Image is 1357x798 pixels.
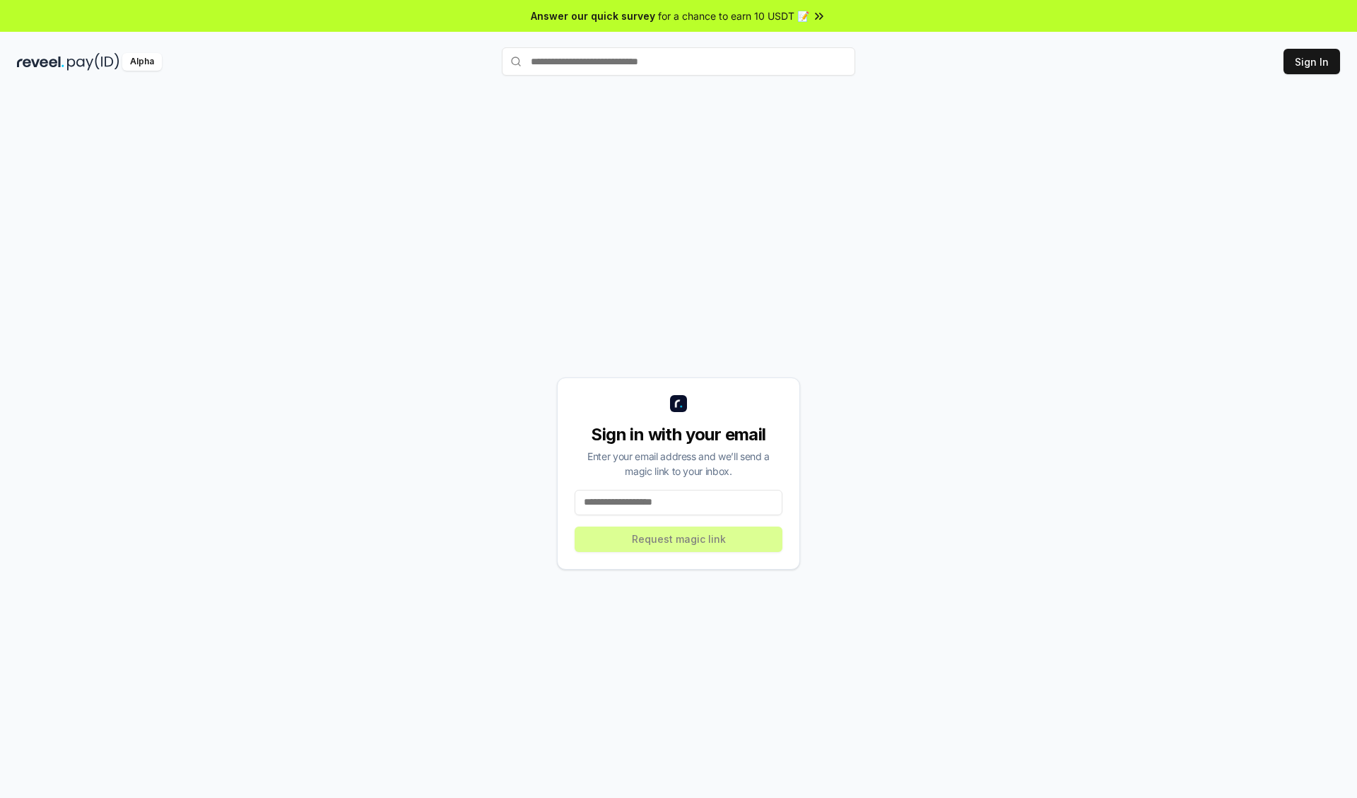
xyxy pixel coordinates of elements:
img: reveel_dark [17,53,64,71]
div: Enter your email address and we’ll send a magic link to your inbox. [575,449,782,479]
div: Sign in with your email [575,423,782,446]
img: pay_id [67,53,119,71]
div: Alpha [122,53,162,71]
img: logo_small [670,395,687,412]
span: Answer our quick survey [531,8,655,23]
span: for a chance to earn 10 USDT 📝 [658,8,809,23]
button: Sign In [1283,49,1340,74]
